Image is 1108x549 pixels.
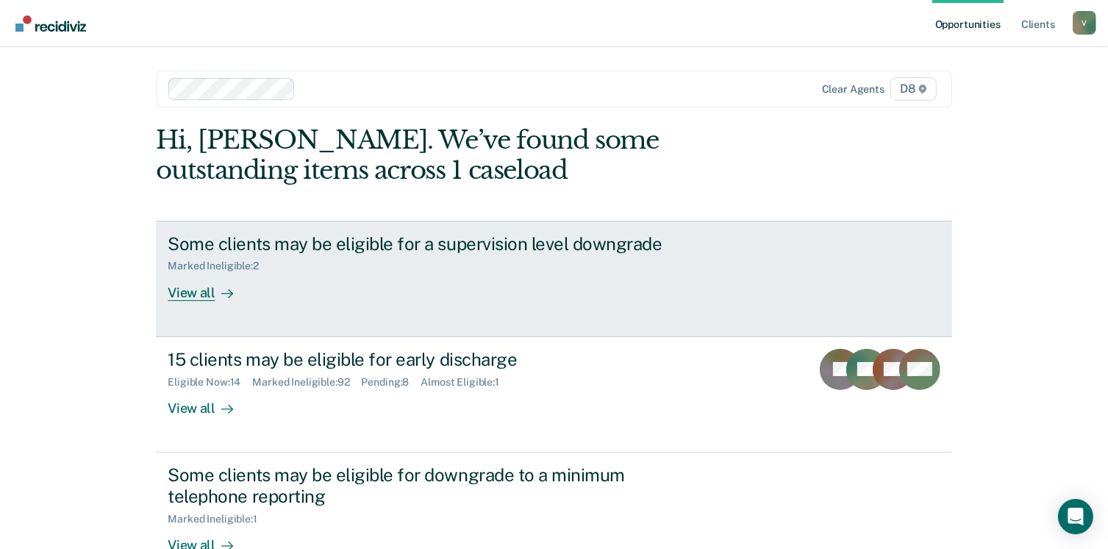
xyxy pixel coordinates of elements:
img: Recidiviz [15,15,86,32]
div: Almost Eligible : 1 [421,376,511,389]
div: Marked Ineligible : 92 [252,376,361,389]
div: Clear agents [822,83,884,96]
div: Marked Ineligible : 2 [168,260,270,272]
div: Some clients may be eligible for downgrade to a minimum telephone reporting [168,464,684,507]
span: D8 [890,77,937,101]
div: Pending : 8 [362,376,421,389]
div: Some clients may be eligible for a supervision level downgrade [168,233,684,255]
a: Some clients may be eligible for a supervision level downgradeMarked Ineligible:2View all [156,221,951,337]
div: 15 clients may be eligible for early discharge [168,349,684,370]
div: View all [168,272,250,301]
div: V [1073,11,1096,35]
div: Open Intercom Messenger [1058,499,1093,534]
div: View all [168,388,250,417]
div: Marked Ineligible : 1 [168,513,268,525]
div: Eligible Now : 14 [168,376,252,389]
div: Hi, [PERSON_NAME]. We’ve found some outstanding items across 1 caseload [156,125,793,185]
a: 15 clients may be eligible for early dischargeEligible Now:14Marked Ineligible:92Pending:8Almost ... [156,337,951,453]
button: Profile dropdown button [1073,11,1096,35]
